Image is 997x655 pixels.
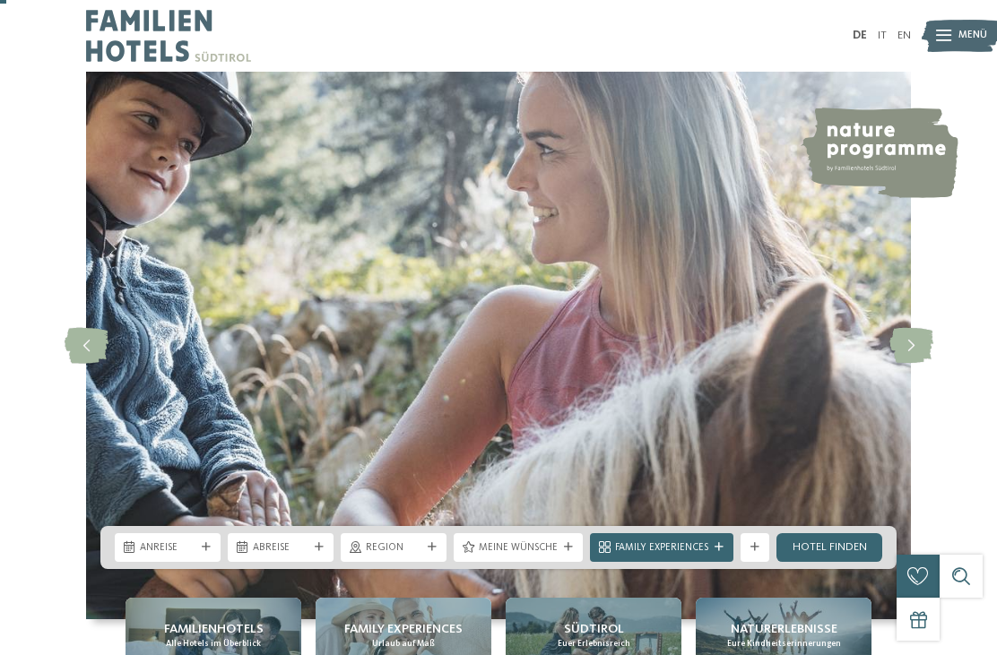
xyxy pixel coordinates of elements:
span: Abreise [253,541,308,556]
span: Menü [958,29,987,43]
span: Südtirol [564,620,624,638]
a: EN [897,30,911,41]
span: Eure Kindheitserinnerungen [727,638,841,650]
span: Meine Wünsche [479,541,558,556]
a: IT [878,30,887,41]
span: Family Experiences [615,541,708,556]
span: Familienhotels [164,620,264,638]
span: Anreise [140,541,195,556]
img: Familienhotels Südtirol: The happy family places [86,72,911,619]
a: Hotel finden [776,533,882,562]
span: Euer Erlebnisreich [558,638,630,650]
span: Naturerlebnisse [731,620,837,638]
img: nature programme by Familienhotels Südtirol [801,108,958,198]
a: DE [853,30,867,41]
span: Alle Hotels im Überblick [166,638,261,650]
span: Urlaub auf Maß [372,638,435,650]
span: Region [366,541,421,556]
span: Family Experiences [344,620,463,638]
